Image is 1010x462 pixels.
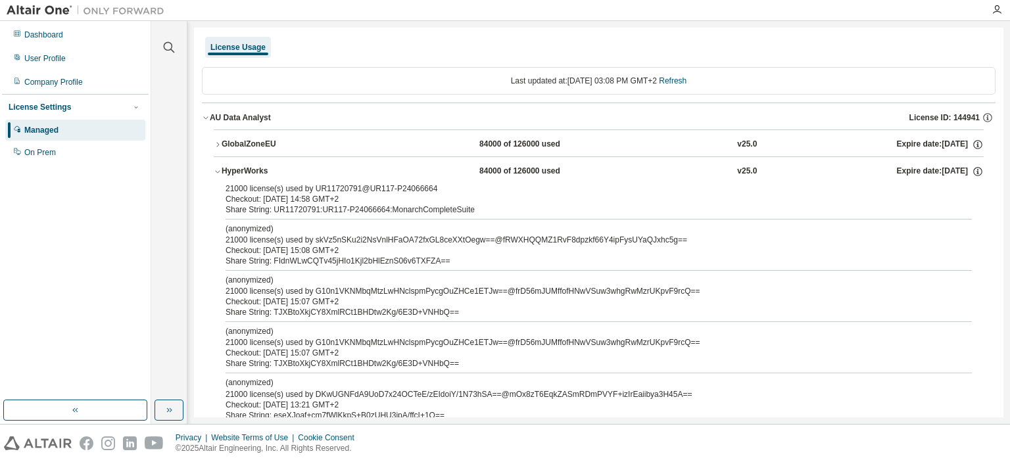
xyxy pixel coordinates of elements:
div: Share String: UR11720791:UR117-P24066664:MonarchCompleteSuite [226,204,940,215]
div: License Settings [9,102,71,112]
img: facebook.svg [80,436,93,450]
div: 21000 license(s) used by G10n1VKNMbqMtzLwHNclspmPycgOuZHCe1ETJw==@frD56mJUMffofHNwVSuw3whgRwMzrUK... [226,326,940,348]
button: GlobalZoneEU84000 of 126000 usedv25.0Expire date:[DATE] [214,130,984,159]
div: Website Terms of Use [211,432,298,443]
div: v25.0 [737,139,757,150]
img: youtube.svg [145,436,164,450]
img: Altair One [7,4,171,17]
button: AU Data AnalystLicense ID: 144941 [202,103,996,132]
div: 21000 license(s) used by skVz5nSKu2i2NsVnlHFaOA72fxGL8ceXXtOegw==@fRWXHQQMZ1RvF8dpzkf66Y4ipFysUYa... [226,223,940,245]
p: (anonymized) [226,223,940,235]
div: Checkout: [DATE] 15:08 GMT+2 [226,245,940,256]
p: (anonymized) [226,377,940,388]
div: License Usage [210,42,266,53]
div: Dashboard [24,30,63,40]
div: User Profile [24,53,66,64]
div: HyperWorks [222,166,340,177]
div: 21000 license(s) used by G10n1VKNMbqMtzLwHNclspmPycgOuZHCe1ETJw==@frD56mJUMffofHNwVSuw3whgRwMzrUK... [226,275,940,296]
div: Privacy [176,432,211,443]
p: (anonymized) [226,326,940,337]
div: 84000 of 126000 used [479,166,598,177]
div: Checkout: [DATE] 14:58 GMT+2 [226,194,940,204]
div: Company Profile [24,77,83,87]
div: Checkout: [DATE] 15:07 GMT+2 [226,348,940,358]
img: altair_logo.svg [4,436,72,450]
div: Share String: eseXJoaf+cm7fWlKkpS+B0zUHU3ipA/ffcI+1Q== [226,410,940,421]
div: Share String: TJXBtoXkjCY8XmlRCt1BHDtw2Kg/6E3D+VNHbQ== [226,307,940,317]
p: © 2025 Altair Engineering, Inc. All Rights Reserved. [176,443,362,454]
div: Last updated at: [DATE] 03:08 PM GMT+2 [202,67,996,95]
div: v25.0 [737,166,757,177]
div: 21000 license(s) used by DKwUGNFdA9UoD7x24OCTeE/zEIdoiY/1N73hSA==@mOx8zT6EqkZASmRDmPVYF+izIrEaiib... [226,377,940,399]
img: linkedin.svg [123,436,137,450]
div: 21000 license(s) used by UR11720791@UR117-P24066664 [226,183,940,194]
div: GlobalZoneEU [222,139,340,150]
img: instagram.svg [101,436,115,450]
div: Managed [24,125,59,135]
div: 84000 of 126000 used [479,139,598,150]
div: Expire date: [DATE] [897,139,984,150]
div: Expire date: [DATE] [897,166,984,177]
p: (anonymized) [226,275,940,286]
div: Share String: TJXBtoXkjCY8XmlRCt1BHDtw2Kg/6E3D+VNHbQ== [226,358,940,369]
button: HyperWorks84000 of 126000 usedv25.0Expire date:[DATE] [214,157,984,186]
div: On Prem [24,147,56,158]
span: License ID: 144941 [909,112,980,123]
div: Checkout: [DATE] 15:07 GMT+2 [226,296,940,307]
div: Cookie Consent [298,432,362,443]
div: AU Data Analyst [210,112,271,123]
div: Checkout: [DATE] 13:21 GMT+2 [226,400,940,410]
div: Share String: FIdnWLwCQTv45jHIo1Kjl2bHlEznS06v6TXFZA== [226,256,940,266]
a: Refresh [659,76,686,85]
